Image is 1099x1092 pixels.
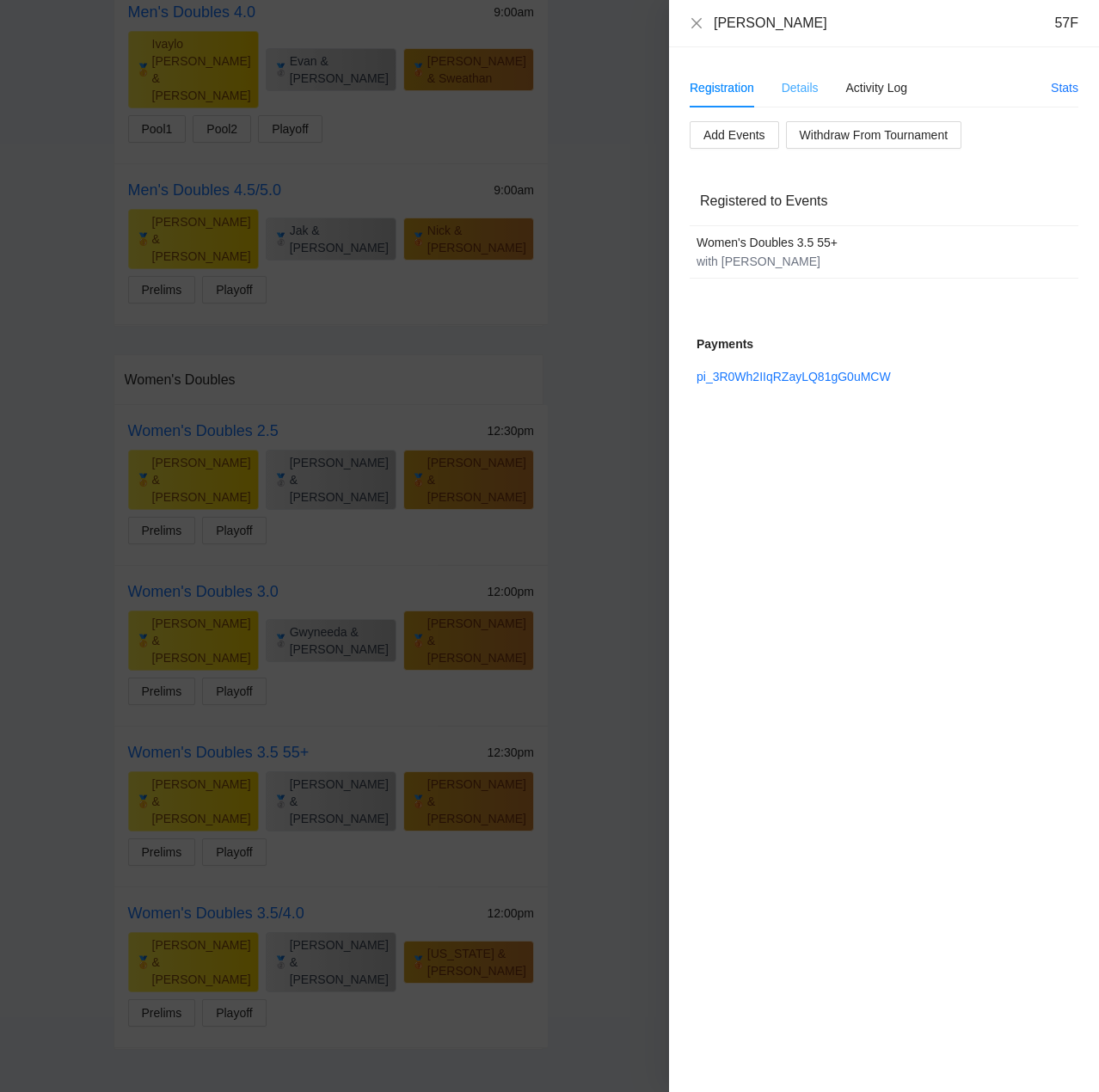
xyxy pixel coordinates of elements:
[690,121,779,149] button: Add Events
[690,16,703,30] span: close
[697,233,1040,252] div: Women's Doubles 3.5 55+
[846,78,908,97] div: Activity Log
[700,176,1068,225] div: Registered to Events
[800,126,948,144] span: Withdraw From Tournament
[697,334,1071,353] div: Payments
[714,14,827,33] div: [PERSON_NAME]
[690,78,754,97] div: Registration
[1054,14,1078,33] div: 57F
[697,252,1040,271] div: with [PERSON_NAME]
[786,121,961,149] button: Withdraw From Tournament
[697,370,891,383] a: pi_3R0Wh2IIqRZayLQ81gG0uMCW
[690,16,703,31] button: Close
[1051,81,1078,95] a: Stats
[703,126,765,144] span: Add Events
[782,78,819,97] div: Details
